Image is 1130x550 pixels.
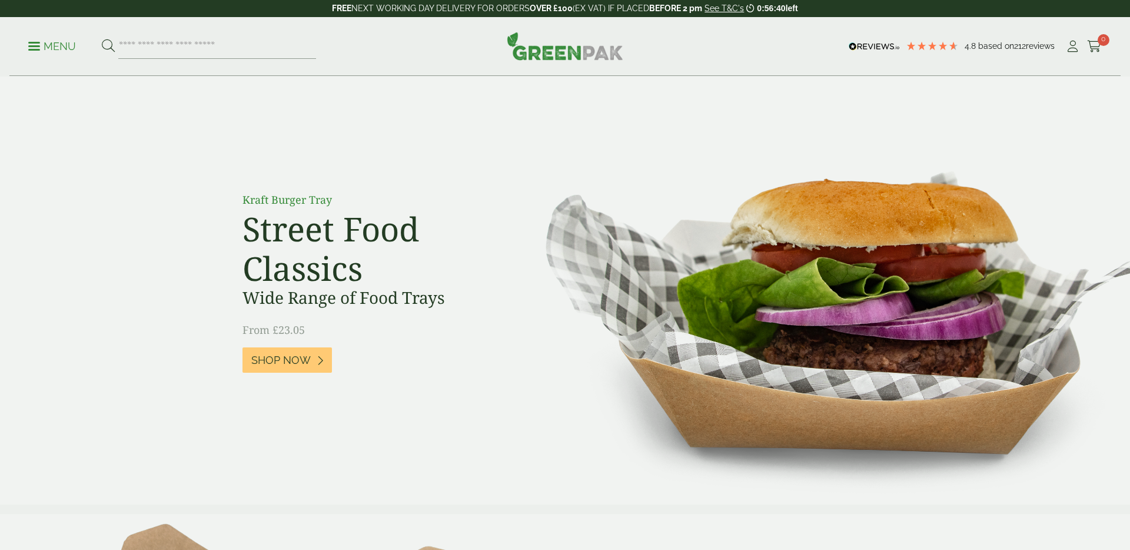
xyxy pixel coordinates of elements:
i: My Account [1065,41,1080,52]
i: Cart [1087,41,1102,52]
img: Street Food Classics [508,77,1130,505]
span: 0:56:40 [757,4,785,13]
span: 4.8 [965,41,978,51]
img: GreenPak Supplies [507,32,623,60]
span: reviews [1026,41,1055,51]
span: From £23.05 [242,323,305,337]
span: left [786,4,798,13]
h3: Wide Range of Food Trays [242,288,507,308]
p: Menu [28,39,76,54]
div: 4.79 Stars [906,41,959,51]
a: Shop Now [242,347,332,373]
img: REVIEWS.io [849,42,900,51]
a: 0 [1087,38,1102,55]
span: Shop Now [251,354,311,367]
span: Based on [978,41,1014,51]
strong: OVER £100 [530,4,573,13]
a: See T&C's [704,4,744,13]
span: 212 [1014,41,1026,51]
a: Menu [28,39,76,51]
span: 0 [1098,34,1109,46]
p: Kraft Burger Tray [242,192,507,208]
strong: FREE [332,4,351,13]
strong: BEFORE 2 pm [649,4,702,13]
h2: Street Food Classics [242,209,507,288]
